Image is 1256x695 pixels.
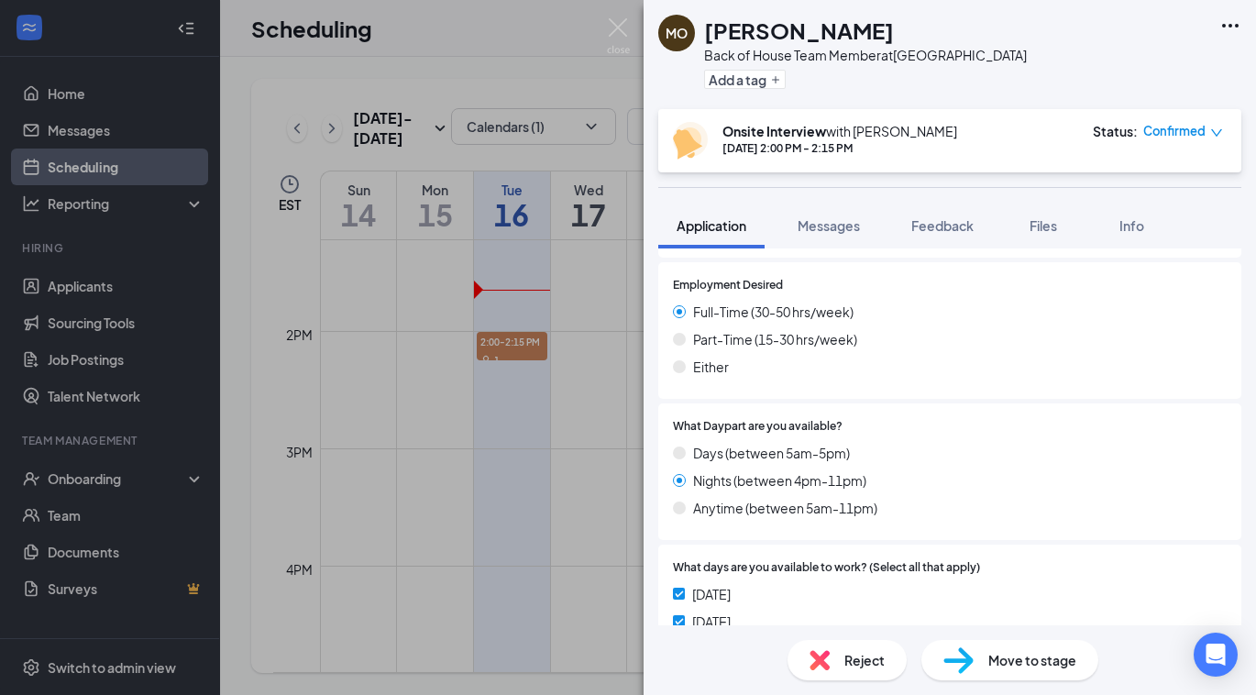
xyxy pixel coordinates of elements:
span: Either [693,357,729,377]
div: with [PERSON_NAME] [722,122,957,140]
div: Back of House Team Member at [GEOGRAPHIC_DATA] [704,46,1027,64]
span: What Daypart are you available? [673,418,843,436]
span: Part-Time (15-30 hrs/week) [693,329,857,349]
span: Messages [798,217,860,234]
button: PlusAdd a tag [704,70,786,89]
div: [DATE] 2:00 PM - 2:15 PM [722,140,957,156]
span: Employment Desired [673,277,783,294]
span: Feedback [911,217,974,234]
span: Move to stage [988,650,1076,670]
span: Nights (between 4pm-11pm) [693,470,866,491]
span: Anytime (between 5am-11pm) [693,498,877,518]
span: Info [1119,217,1144,234]
span: Days (between 5am-5pm) [693,443,850,463]
span: [DATE] [692,612,731,632]
span: Application [677,217,746,234]
span: down [1210,127,1223,139]
span: What days are you available to work? (Select all that apply) [673,559,980,577]
svg: Ellipses [1219,15,1241,37]
svg: Plus [770,74,781,85]
div: MO [666,24,688,42]
b: Onsite Interview [722,123,826,139]
span: Files [1030,217,1057,234]
span: Confirmed [1143,122,1206,140]
span: Reject [844,650,885,670]
span: [DATE] [692,584,731,604]
div: Status : [1093,122,1138,140]
h1: [PERSON_NAME] [704,15,894,46]
div: Open Intercom Messenger [1194,633,1238,677]
span: Full-Time (30-50 hrs/week) [693,302,854,322]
